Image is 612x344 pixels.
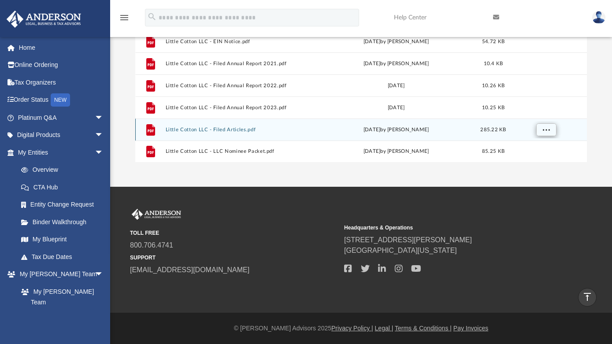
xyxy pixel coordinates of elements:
[130,209,183,220] img: Anderson Advisors Platinum Portal
[51,93,70,107] div: NEW
[6,266,112,283] a: My [PERSON_NAME] Teamarrow_drop_down
[130,241,173,249] a: 800.706.4741
[480,127,506,132] span: 285.22 KB
[320,126,471,134] div: [DATE] by [PERSON_NAME]
[165,105,316,111] button: Little Cotton LLC - Filed Annual Report 2023.pdf
[95,109,112,127] span: arrow_drop_down
[95,126,112,144] span: arrow_drop_down
[6,109,117,126] a: Platinum Q&Aarrow_drop_down
[482,39,504,44] span: 54.72 KB
[12,248,117,266] a: Tax Due Dates
[536,123,556,137] button: More options
[12,178,117,196] a: CTA Hub
[344,247,457,254] a: [GEOGRAPHIC_DATA][US_STATE]
[6,126,117,144] a: Digital Productsarrow_drop_down
[6,91,117,109] a: Order StatusNEW
[344,224,552,232] small: Headquarters & Operations
[344,236,472,244] a: [STREET_ADDRESS][PERSON_NAME]
[12,161,117,179] a: Overview
[119,17,130,23] a: menu
[320,104,471,112] div: [DATE]
[320,38,471,46] div: [DATE] by [PERSON_NAME]
[12,213,117,231] a: Binder Walkthrough
[110,324,612,333] div: © [PERSON_NAME] Advisors 2025
[6,56,117,74] a: Online Ordering
[165,148,316,154] button: Little Cotton LLC - LLC Nominee Packet.pdf
[578,288,597,307] a: vertical_align_top
[484,61,503,66] span: 10.4 KB
[165,83,316,89] button: Little Cotton LLC - Filed Annual Report 2022.pdf
[119,12,130,23] i: menu
[4,11,84,28] img: Anderson Advisors Platinum Portal
[95,144,112,162] span: arrow_drop_down
[320,148,471,155] div: [DATE] by [PERSON_NAME]
[482,83,504,88] span: 10.26 KB
[6,144,117,161] a: My Entitiesarrow_drop_down
[453,325,488,332] a: Pay Invoices
[165,127,316,133] button: Little Cotton LLC - Filed Articles.pdf
[592,11,605,24] img: User Pic
[95,266,112,284] span: arrow_drop_down
[12,311,112,329] a: Anderson System
[331,325,373,332] a: Privacy Policy |
[12,283,108,311] a: My [PERSON_NAME] Team
[12,231,112,248] a: My Blueprint
[165,39,316,44] button: Little Cotton LLC - EIN Notice.pdf
[165,61,316,67] button: Little Cotton LLC - Filed Annual Report 2021.pdf
[130,229,338,237] small: TOLL FREE
[12,196,117,214] a: Entity Change Request
[482,149,504,154] span: 85.25 KB
[6,39,117,56] a: Home
[130,254,338,262] small: SUPPORT
[320,60,471,68] div: [DATE] by [PERSON_NAME]
[375,325,393,332] a: Legal |
[582,292,593,302] i: vertical_align_top
[320,82,471,90] div: [DATE]
[482,105,504,110] span: 10.25 KB
[6,74,117,91] a: Tax Organizers
[147,12,157,22] i: search
[395,325,452,332] a: Terms & Conditions |
[130,266,249,274] a: [EMAIL_ADDRESS][DOMAIN_NAME]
